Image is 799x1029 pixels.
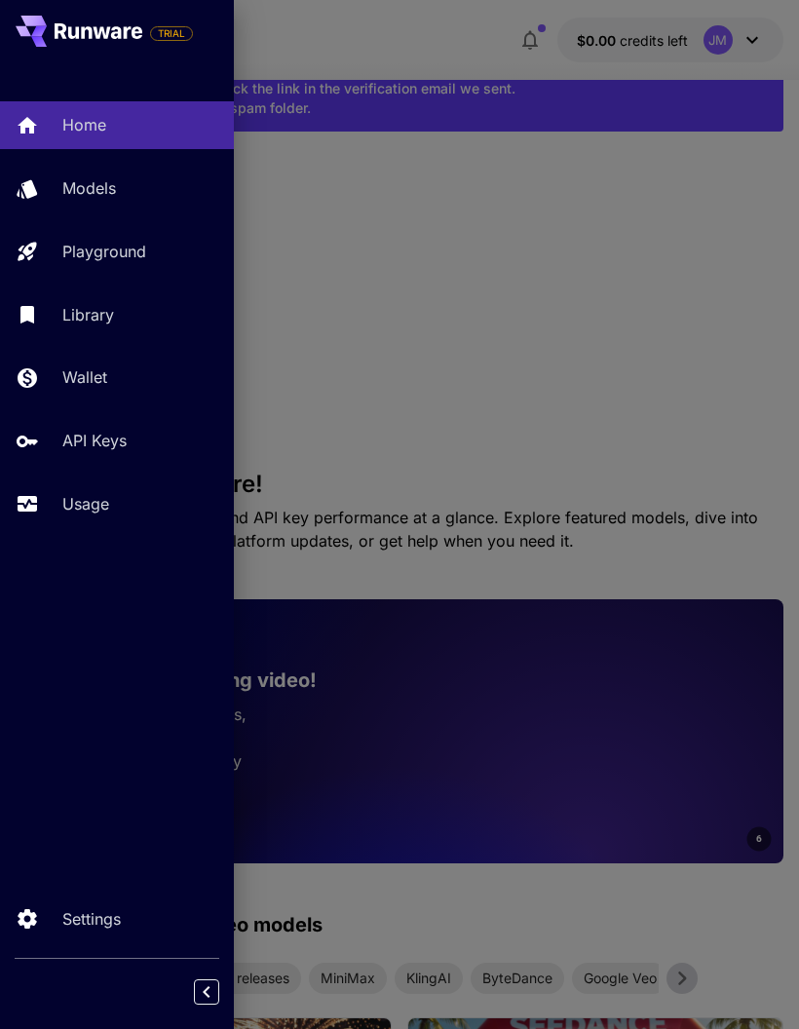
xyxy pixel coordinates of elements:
[62,365,107,389] p: Wallet
[150,21,193,45] span: Add your payment card to enable full platform functionality.
[62,176,116,200] p: Models
[209,974,234,1010] div: Collapse sidebar
[62,303,114,326] p: Library
[151,26,192,41] span: TRIAL
[62,907,121,931] p: Settings
[62,492,109,515] p: Usage
[62,429,127,452] p: API Keys
[194,979,219,1005] button: Collapse sidebar
[62,113,106,136] p: Home
[62,240,146,263] p: Playground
